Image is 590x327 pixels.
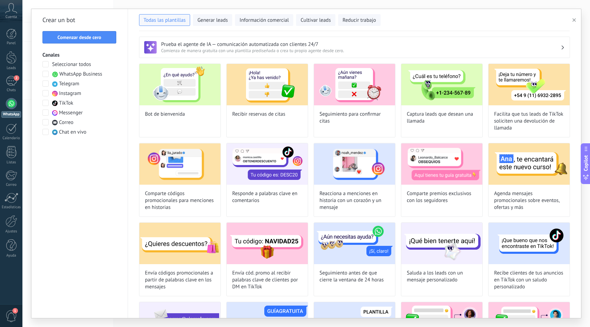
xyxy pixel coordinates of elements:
[489,223,570,264] img: Recibe clientes de tus anuncios en TikTok con un saludo personalizado
[401,223,482,264] img: Saluda a los leads con un mensaje personalizado
[145,190,215,211] span: Comparte códigos promocionales para menciones en historias
[489,143,570,185] img: Agenda mensajes promocionales sobre eventos, ofertas y más
[59,119,73,126] span: Correo
[338,14,381,26] button: Reducir trabajo
[145,270,215,290] span: Envía códigos promocionales a partir de palabras clave en los mensajes
[1,41,21,46] div: Panel
[59,80,79,87] span: Telegram
[407,190,477,204] span: Comparte premios exclusivos con los seguidores
[193,14,232,26] button: Generar leads
[296,14,335,26] button: Cultivar leads
[59,109,83,116] span: Messenger
[197,17,228,24] span: Generar leads
[161,41,561,48] h3: Prueba el agente de IA — comunicación automatizada con clientes 24/7
[144,17,186,24] span: Todas las plantillas
[145,111,185,118] span: Bot de bienvenida
[232,111,285,118] span: Recibir reservas de citas
[401,143,482,185] img: Comparte premios exclusivos con los seguidores
[232,190,302,204] span: Responde a palabras clave en comentarios
[319,190,390,211] span: Reacciona a menciones en historia con un corazón y un mensaje
[139,223,220,264] img: Envía códigos promocionales a partir de palabras clave en los mensajes
[52,61,91,68] span: Seleccionar todos
[1,253,21,258] div: Ayuda
[1,205,21,210] div: Estadísticas
[239,17,289,24] span: Información comercial
[343,17,376,24] span: Reducir trabajo
[407,111,477,125] span: Captura leads que desean una llamada
[232,270,302,290] span: Envía cód. promo al recibir palabras clave de clientes por DM en TikTok
[494,190,564,211] span: Agenda mensajes promocionales sobre eventos, ofertas y más
[12,308,18,314] span: 1
[139,64,220,105] img: Bot de bienvenida
[494,111,564,132] span: Facilita que tus leads de TikTok soliciten una devolución de llamada
[582,155,589,171] span: Copilot
[58,35,101,40] span: Comenzar desde cero
[319,111,390,125] span: Seguimiento para confirmar citas
[1,88,21,93] div: Chats
[161,48,561,54] span: Comienza de manera gratuita con una plantilla prediseñada o crea tu propio agente desde cero.
[227,223,308,264] img: Envía cód. promo al recibir palabras clave de clientes por DM en TikTok
[6,15,17,19] span: Cuenta
[401,64,482,105] img: Captura leads que desean una llamada
[301,17,331,24] span: Cultivar leads
[42,15,117,26] h2: Crear un bot
[227,143,308,185] img: Responde a palabras clave en comentarios
[1,229,21,234] div: Ajustes
[1,111,21,118] div: WhatsApp
[59,71,102,78] span: WhatsApp Business
[227,64,308,105] img: Recibir reservas de citas
[314,64,395,105] img: Seguimiento para confirmar citas
[407,270,477,283] span: Saluda a los leads con un mensaje personalizado
[489,64,570,105] img: Facilita que tus leads de TikTok soliciten una devolución de llamada
[1,136,21,141] div: Calendario
[235,14,293,26] button: Información comercial
[59,90,81,97] span: Instagram
[314,143,395,185] img: Reacciona a menciones en historia con un corazón y un mensaje
[59,129,86,136] span: Chat en vivo
[1,66,21,70] div: Leads
[59,100,73,107] span: TikTok
[14,75,19,81] span: 2
[494,270,564,290] span: Recibe clientes de tus anuncios en TikTok con un saludo personalizado
[1,183,21,187] div: Correo
[139,143,220,185] img: Comparte códigos promocionales para menciones en historias
[1,160,21,165] div: Listas
[319,270,390,283] span: Seguimiento antes de que cierre la ventana de 24 horas
[139,14,190,26] button: Todas las plantillas
[314,223,395,264] img: Seguimiento antes de que cierre la ventana de 24 horas
[42,31,116,44] button: Comenzar desde cero
[42,52,117,58] h3: Canales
